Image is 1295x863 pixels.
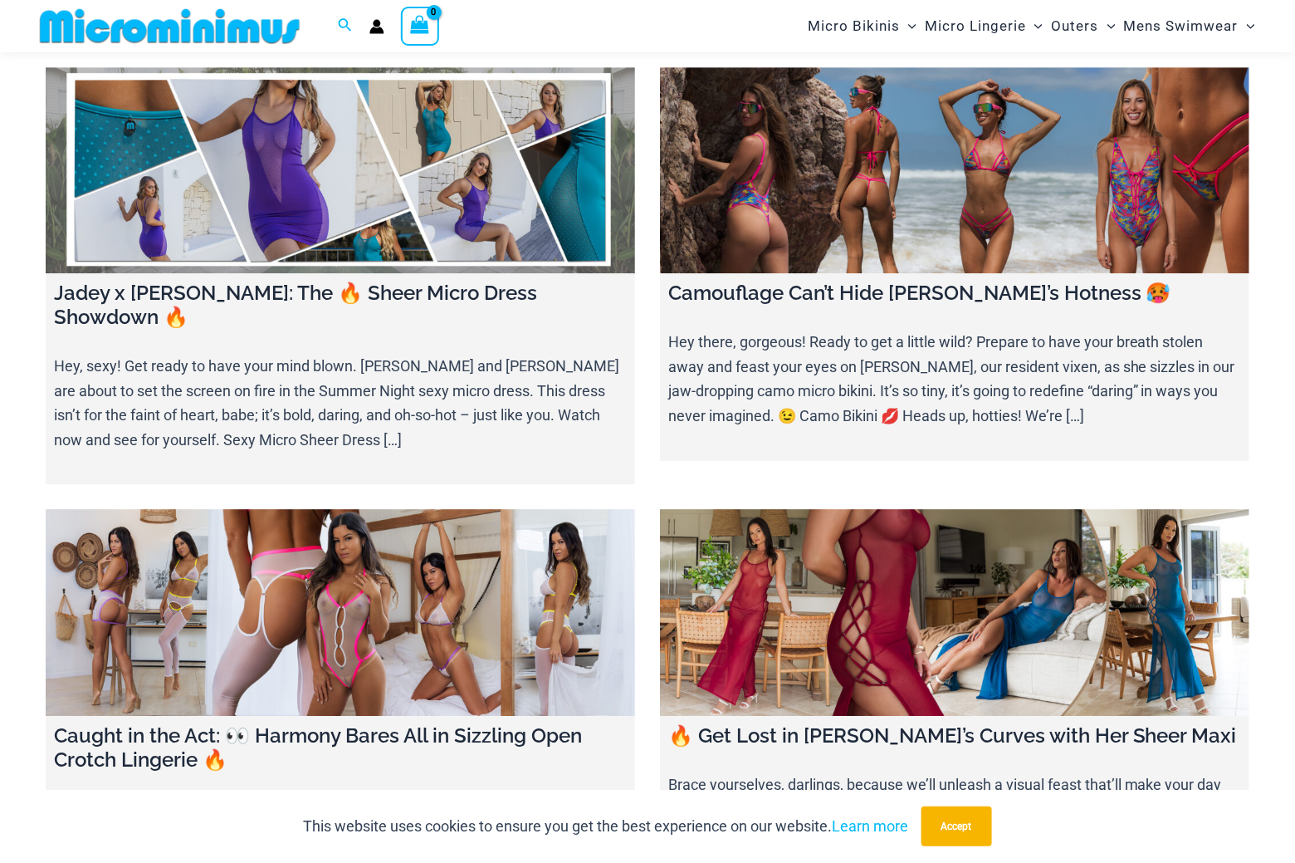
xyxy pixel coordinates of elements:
span: Menu Toggle [1239,5,1255,47]
span: Menu Toggle [900,5,916,47]
a: OutersMenu ToggleMenu Toggle [1048,5,1120,47]
span: Micro Lingerie [925,5,1026,47]
a: Caught in the Act: 👀 Harmony Bares All in Sizzling Open Crotch Lingerie 🔥 [46,509,635,716]
nav: Site Navigation [801,2,1262,50]
img: MM SHOP LOGO FLAT [33,7,306,45]
a: Learn more [833,817,909,835]
h4: 🔥 Get Lost in [PERSON_NAME]’s Curves with Her Sheer Maxi [668,724,1241,748]
p: This website uses cookies to ensure you get the best experience on our website. [304,814,909,839]
a: Micro BikinisMenu ToggleMenu Toggle [804,5,921,47]
a: View Shopping Cart, empty [401,7,439,45]
h4: Jadey x [PERSON_NAME]: The 🔥 Sheer Micro Dress Showdown 🔥 [54,282,627,330]
a: Micro LingerieMenu ToggleMenu Toggle [921,5,1047,47]
p: Hey, sexy! Get ready to have your mind blown. [PERSON_NAME] and [PERSON_NAME] are about to set th... [54,354,627,453]
span: Menu Toggle [1099,5,1116,47]
span: Menu Toggle [1026,5,1043,47]
span: Mens Swimwear [1124,5,1239,47]
span: Micro Bikinis [808,5,900,47]
span: Outers [1052,5,1099,47]
h4: Caught in the Act: 👀 Harmony Bares All in Sizzling Open Crotch Lingerie 🔥 [54,724,627,772]
button: Accept [921,807,992,846]
a: Camouflage Can’t Hide Kati’s Hotness 🥵 [660,67,1249,274]
a: Mens SwimwearMenu ToggleMenu Toggle [1120,5,1259,47]
a: Search icon link [338,16,353,37]
p: Hey there, gorgeous! Ready to get a little wild? Prepare to have your breath stolen away and feas... [668,330,1241,429]
a: Jadey x Ilana: The 🔥 Sheer Micro Dress Showdown 🔥 [46,67,635,274]
a: Account icon link [369,19,384,34]
a: 🔥 Get Lost in Heather’s Curves with Her Sheer Maxi [660,509,1249,716]
h4: Camouflage Can’t Hide [PERSON_NAME]’s Hotness 🥵 [668,282,1241,306]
